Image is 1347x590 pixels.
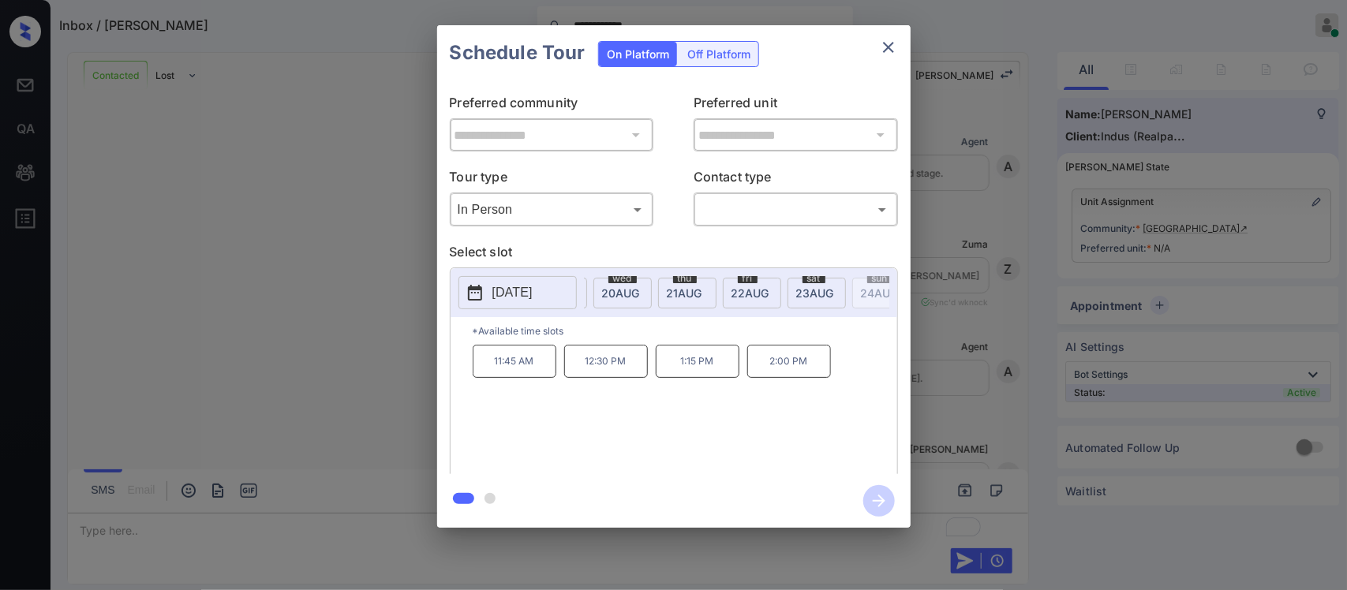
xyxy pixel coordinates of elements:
p: 2:00 PM [747,345,831,378]
p: [DATE] [492,283,533,302]
div: Off Platform [679,42,758,66]
p: Select slot [450,242,898,267]
div: date-select [593,278,652,308]
span: thu [673,274,697,283]
div: date-select [658,278,717,308]
span: 23 AUG [796,286,834,300]
div: On Platform [599,42,677,66]
span: sat [803,274,825,283]
button: [DATE] [458,276,577,309]
span: 20 AUG [602,286,640,300]
span: 21 AUG [667,286,702,300]
p: 12:30 PM [564,345,648,378]
div: In Person [454,196,650,222]
span: 22 AUG [731,286,769,300]
div: date-select [788,278,846,308]
span: fri [738,274,758,283]
span: wed [608,274,637,283]
p: 11:45 AM [473,345,556,378]
p: Preferred community [450,93,654,118]
p: Contact type [694,167,898,192]
p: 1:15 PM [656,345,739,378]
button: close [873,32,904,63]
p: *Available time slots [473,317,897,345]
p: Tour type [450,167,654,192]
h2: Schedule Tour [437,25,598,80]
div: date-select [723,278,781,308]
p: Preferred unit [694,93,898,118]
